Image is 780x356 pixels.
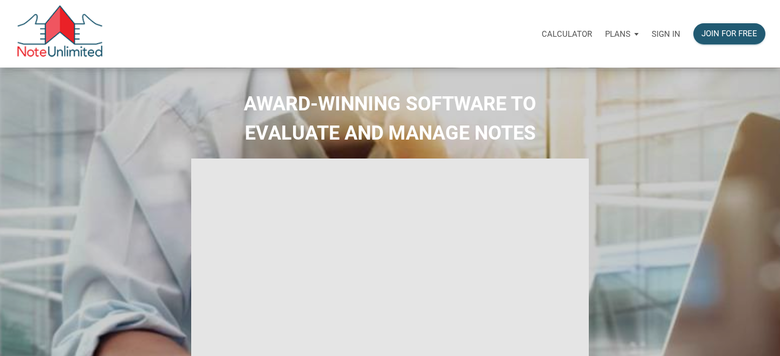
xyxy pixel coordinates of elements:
a: Sign in [645,17,687,51]
h2: AWARD-WINNING SOFTWARE TO EVALUATE AND MANAGE NOTES [8,89,772,148]
p: Sign in [652,29,680,39]
a: Plans [599,17,645,51]
button: Plans [599,18,645,50]
p: Calculator [542,29,592,39]
a: Calculator [535,17,599,51]
button: Join for free [693,23,765,44]
p: Plans [605,29,630,39]
div: Join for free [701,28,757,40]
a: Join for free [687,17,772,51]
